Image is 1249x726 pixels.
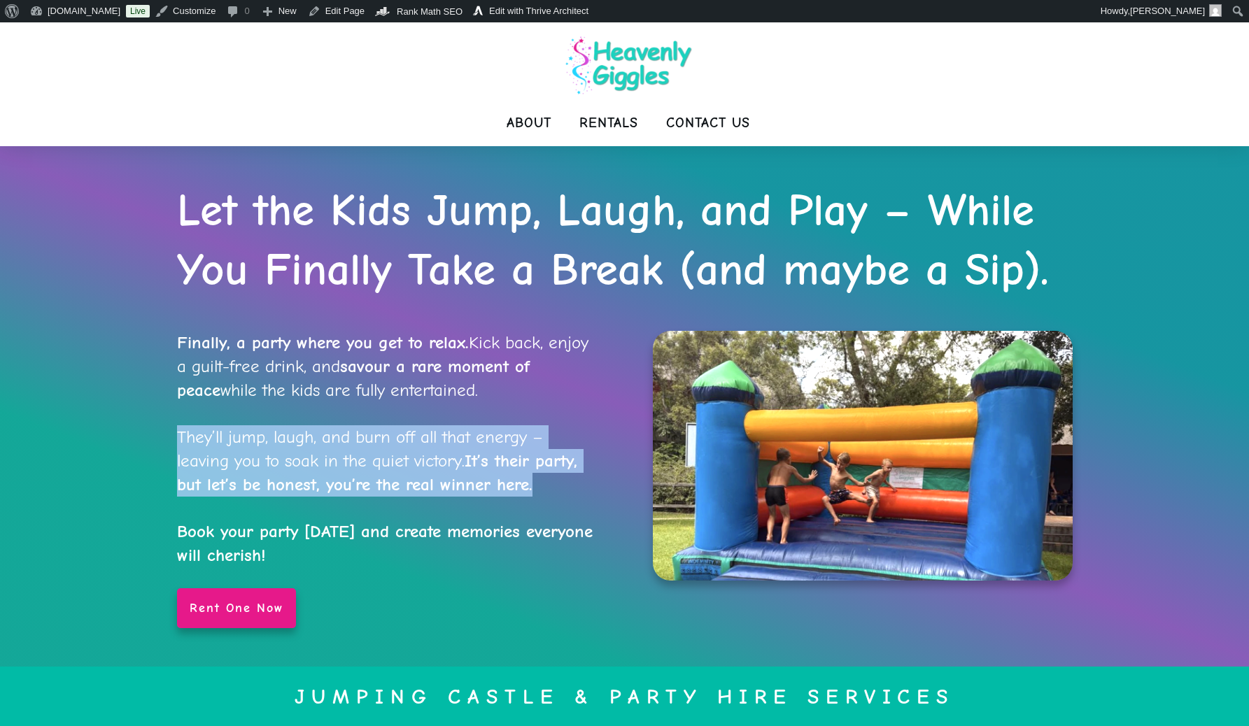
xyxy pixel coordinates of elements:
strong: Finally, a party where you get to relax. [177,332,469,353]
a: Rentals [579,109,638,137]
span: Rent One Now [190,601,283,616]
a: Rent One Now [177,588,296,629]
a: About [507,109,551,137]
strong: Book your party [DATE] and create memories everyone will cherish! [177,521,593,565]
p: They’ll jump, laugh, and burn off all that energy – leaving you to soak in the quiet victory. [177,425,597,567]
strong: Jumping Castle & Party Hire Services [295,685,954,709]
p: Kick back, enjoy a guilt-free drink, and while the kids are fully entertained. [177,331,597,401]
a: Contact Us [666,109,750,137]
strong: savour a rare moment of peace [177,356,530,400]
a: Live [126,5,150,17]
span: [PERSON_NAME] [1130,6,1205,16]
strong: It’s their party, but let’s be honest, you’re the real winner here. [177,450,577,494]
strong: Let the Kids Jump, Laugh, and Play – While You Finally Take a Break (and maybe a Sip). [177,185,1049,296]
span: Rank Math SEO [397,6,463,17]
